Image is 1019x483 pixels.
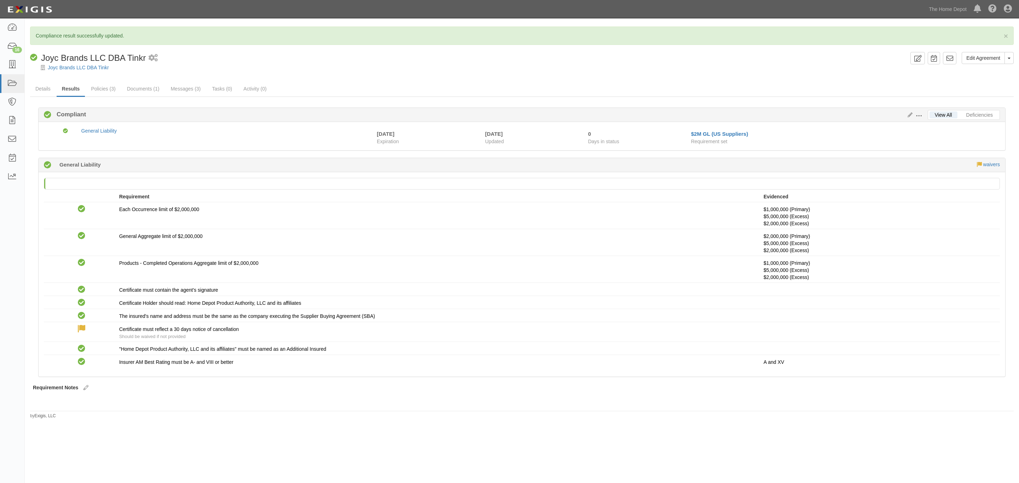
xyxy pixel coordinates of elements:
[764,221,809,226] span: Policy #XS F397829 Insurer: Great American Insurance Co of New York
[119,346,326,352] span: "Home Depot Product Authority, LLC and its affiliates" must be named as an Additional Insured
[63,129,68,134] i: Compliant
[119,326,239,332] span: Certificate must reflect a 30 days notice of cancellation
[764,194,788,199] strong: Evidenced
[764,359,995,366] p: A and XV
[78,259,85,267] i: Compliant
[764,240,809,246] span: Policy #071732854-00 Insurer: Lexington Insurance Company
[81,128,117,134] a: General Liability
[588,139,619,144] span: Days in status
[764,274,809,280] span: Policy #XS F397829 Insurer: Great American Insurance Co of New York
[86,82,121,96] a: Policies (3)
[78,205,85,213] i: Compliant
[764,214,809,219] span: Policy #071732854-00 Insurer: Lexington Insurance Company
[961,111,998,118] a: Deficiencies
[485,139,504,144] span: Updated
[5,3,54,16] img: logo-5460c22ac91f19d4615b14bd174203de0afe785f0fc80cf4dbbc73dc1793850b.png
[119,334,186,339] span: Should be waived if not provided
[119,359,234,365] span: Insurer AM Best Rating must be A- and VIII or better
[44,162,51,169] i: Compliant 0 days (since 09/09/2025)
[1004,32,1008,40] span: ×
[30,82,56,96] a: Details
[691,139,727,144] span: Requirement set
[119,287,218,293] span: Certificate must contain the agent's signature
[122,82,165,96] a: Documents (1)
[78,232,85,240] i: Compliant
[485,130,577,138] div: [DATE]
[929,111,957,118] a: View All
[78,312,85,320] i: Compliant
[377,130,395,138] div: [DATE]
[377,138,480,145] span: Expiration
[119,233,203,239] span: General Aggregate limit of $2,000,000
[30,54,38,62] i: Compliant
[764,233,995,254] p: $2,000,000 (Primary)
[57,82,85,97] a: Results
[905,112,913,118] a: Edit Results
[988,5,997,13] i: Help Center - Complianz
[30,52,146,64] div: Joyc Brands LLC DBA Tinkr
[36,32,1008,39] p: Compliance result successfully updated.
[238,82,272,96] a: Activity (0)
[59,161,101,168] b: General Liability
[119,313,375,319] span: The insured's name and address must be the same as the company executing the Supplier Buying Agre...
[41,53,146,63] span: Joyc Brands LLC DBA Tinkr
[1004,32,1008,40] button: Close
[44,111,51,119] i: Compliant
[165,82,206,96] a: Messages (3)
[983,162,1000,167] a: waivers
[78,299,85,307] i: Compliant
[30,413,56,419] small: by
[78,325,85,333] label: Waived: waived per client
[78,345,85,353] i: Compliant
[764,267,809,273] span: Policy #071732854-00 Insurer: Lexington Insurance Company
[48,65,109,70] a: Joyc Brands LLC DBA Tinkr
[764,206,995,227] p: $1,000,000 (Primary)
[119,206,199,212] span: Each Occurrence limit of $2,000,000
[962,52,1005,64] a: Edit Agreement
[925,2,970,16] a: The Home Depot
[207,82,237,96] a: Tasks (0)
[764,248,809,253] span: Policy #XS F397829 Insurer: Great American Insurance Co of New York
[691,131,748,137] a: $2M GL (US Suppliers)
[78,286,85,293] i: Compliant
[149,54,158,62] i: 1 scheduled workflow
[35,413,56,418] a: Exigis, LLC
[51,110,86,119] b: Compliant
[78,358,85,366] i: Compliant
[12,47,22,53] div: 16
[588,130,686,138] div: Since 09/09/2025
[119,194,150,199] strong: Requirement
[33,384,78,391] label: Requirement Notes
[764,260,995,281] p: $1,000,000 (Primary)
[119,300,301,306] span: Certificate Holder should read: Home Depot Product Authority, LLC and its affiliates
[119,260,259,266] span: Products - Completed Operations Aggregate limit of $2,000,000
